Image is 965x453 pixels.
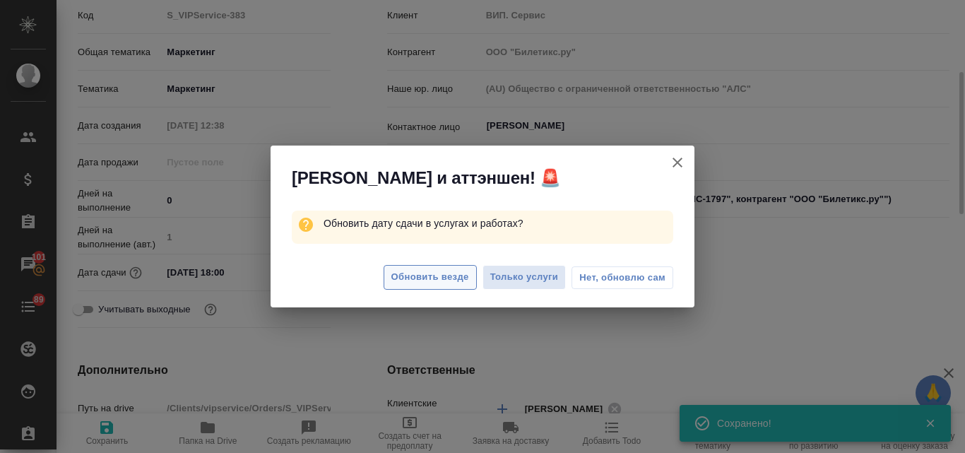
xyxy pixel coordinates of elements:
[579,271,665,285] span: Нет, обновлю сам
[384,265,477,290] button: Обновить везде
[324,211,673,236] p: Обновить дату сдачи в услугах и работах?
[482,265,567,290] button: Только услуги
[490,269,559,286] span: Только услуги
[391,269,469,286] span: Обновить везде
[572,266,673,289] button: Нет, обновлю сам
[292,167,561,189] span: [PERSON_NAME] и аттэншен! 🚨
